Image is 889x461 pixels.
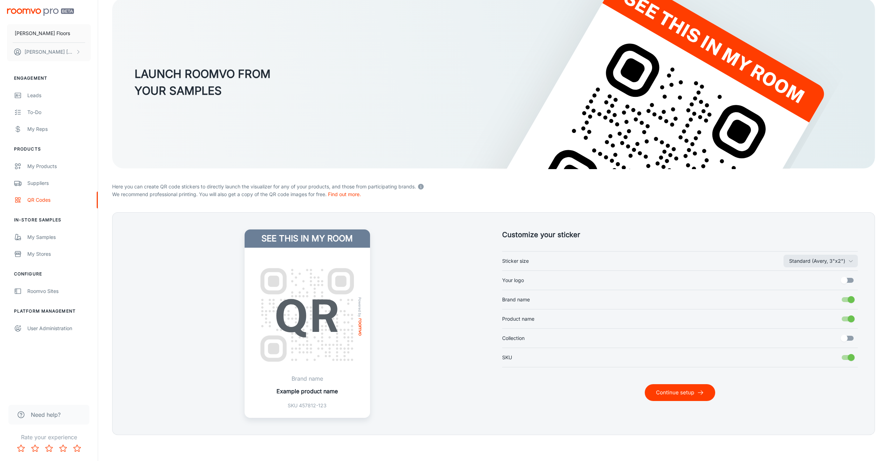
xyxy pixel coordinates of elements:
div: My Reps [27,125,91,133]
div: QR Codes [27,196,91,204]
button: Rate 2 star [28,441,42,455]
a: Find out more. [328,191,361,197]
div: My Stores [27,250,91,258]
span: Brand name [502,296,530,303]
div: My Products [27,162,91,170]
p: Brand name [276,374,338,383]
span: Your logo [502,276,524,284]
img: QR Code Example [253,261,362,369]
p: [PERSON_NAME] [PERSON_NAME] [25,48,74,56]
h5: Customize your sticker [502,229,858,240]
span: SKU [502,354,512,361]
button: Rate 5 star [70,441,84,455]
span: Product name [502,315,534,323]
div: To-do [27,108,91,116]
button: Rate 3 star [42,441,56,455]
p: [PERSON_NAME] Floors [15,29,70,37]
img: roomvo [358,319,361,336]
div: Roomvo Sites [27,287,91,295]
span: Collection [502,334,525,342]
p: Here you can create QR code stickers to directly launch the visualizer for any of your products, ... [112,181,875,191]
button: Continue setup [645,384,715,401]
button: Sticker size [784,255,858,267]
span: Powered by [356,297,363,317]
p: SKU 457812-123 [276,402,338,409]
p: We recommend professional printing. You will also get a copy of the QR code images for free. [112,191,875,198]
div: Suppliers [27,179,91,187]
div: My Samples [27,233,91,241]
span: Sticker size [502,257,529,265]
div: User Administration [27,325,91,332]
h4: See this in my room [245,229,370,248]
button: Rate 1 star [14,441,28,455]
button: [PERSON_NAME] Floors [7,24,91,42]
p: Example product name [276,387,338,395]
button: [PERSON_NAME] [PERSON_NAME] [7,43,91,61]
p: Rate your experience [6,433,92,441]
h3: LAUNCH ROOMVO FROM YOUR SAMPLES [135,66,271,99]
button: Rate 4 star [56,441,70,455]
img: Roomvo PRO Beta [7,8,74,16]
span: Need help? [31,410,61,419]
div: Leads [27,92,91,99]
